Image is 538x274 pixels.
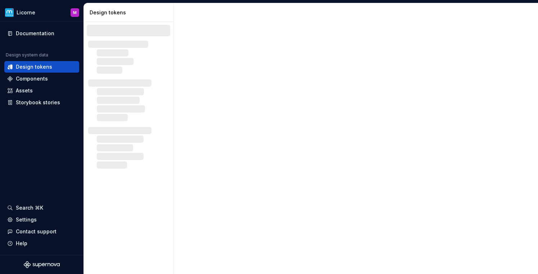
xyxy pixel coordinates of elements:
a: Settings [4,214,79,225]
a: Documentation [4,28,79,39]
div: Assets [16,87,33,94]
button: LicorneM [1,5,82,20]
button: Contact support [4,226,79,237]
div: Components [16,75,48,82]
div: M [73,10,77,15]
div: Design system data [6,52,48,58]
a: Components [4,73,79,85]
div: Licorne [17,9,35,16]
div: Design tokens [16,63,52,70]
a: Assets [4,85,79,96]
div: Storybook stories [16,99,60,106]
img: af8a73a7-8b89-4213-bce6-60d5855076ab.png [5,8,14,17]
svg: Supernova Logo [24,261,60,268]
div: Search ⌘K [16,204,43,211]
a: Storybook stories [4,97,79,108]
div: Settings [16,216,37,223]
div: Contact support [16,228,56,235]
div: Design tokens [90,9,171,16]
a: Design tokens [4,61,79,73]
div: Documentation [16,30,54,37]
button: Search ⌘K [4,202,79,214]
button: Help [4,238,79,249]
div: Help [16,240,27,247]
